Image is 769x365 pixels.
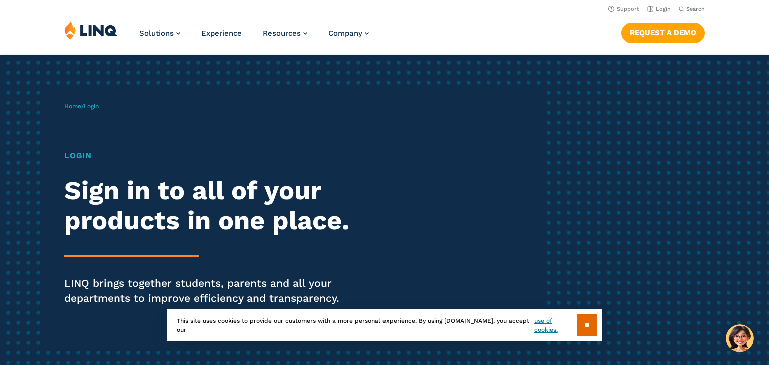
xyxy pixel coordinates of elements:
a: use of cookies. [534,316,577,334]
span: Search [686,6,705,12]
a: Support [608,6,639,12]
nav: Primary Navigation [139,21,369,54]
img: LINQ | K‑12 Software [64,21,117,40]
h1: Login [64,150,360,162]
a: Request a Demo [621,23,705,43]
a: Resources [263,29,307,38]
h2: Sign in to all of your products in one place. [64,176,360,236]
span: Solutions [139,29,174,38]
span: Company [328,29,362,38]
nav: Button Navigation [621,21,705,43]
a: Login [647,6,671,12]
span: Login [84,103,99,110]
a: Experience [201,29,242,38]
p: LINQ brings together students, parents and all your departments to improve efficiency and transpa... [64,276,360,306]
span: Resources [263,29,301,38]
a: Solutions [139,29,180,38]
button: Hello, have a question? Let’s chat. [726,324,754,352]
a: Home [64,103,81,110]
div: This site uses cookies to provide our customers with a more personal experience. By using [DOMAIN... [167,309,602,341]
span: / [64,103,99,110]
button: Open Search Bar [679,5,705,13]
a: Company [328,29,369,38]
